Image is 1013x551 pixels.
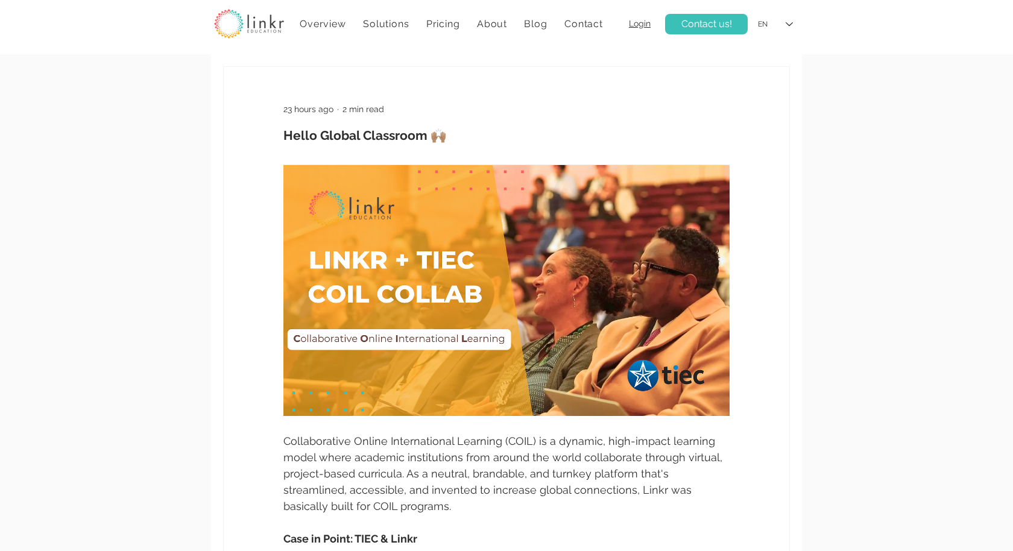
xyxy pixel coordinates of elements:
span: Pricing [426,18,460,30]
span: Contact [564,18,603,30]
span: Overview [300,18,346,30]
a: Pricing [420,12,466,36]
span: 23 hours ago [283,104,333,114]
h1: Hello Global Classroom 🙌🏽 [283,127,730,144]
div: EN [758,19,768,30]
span: Contact us! [681,17,732,31]
span: Collaborative Online International Learning (COIL) is a dynamic, high-impact learning model where... [283,435,725,512]
span: About [477,18,507,30]
a: Contact us! [665,14,748,34]
a: Login [629,19,651,28]
div: Language Selector: English [749,11,801,38]
a: Overview [294,12,352,36]
span: Solutions [363,18,409,30]
img: ree [283,165,730,416]
a: Contact [558,12,609,36]
a: Blog [518,12,554,36]
img: linkr_logo_transparentbg.png [214,9,284,39]
nav: Site [294,12,609,36]
span: Blog [524,18,547,30]
div: Solutions [357,12,415,36]
div: About [471,12,514,36]
span: 2 min read [342,104,384,114]
span: Case in Point: TIEC & Linkr [283,532,417,545]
